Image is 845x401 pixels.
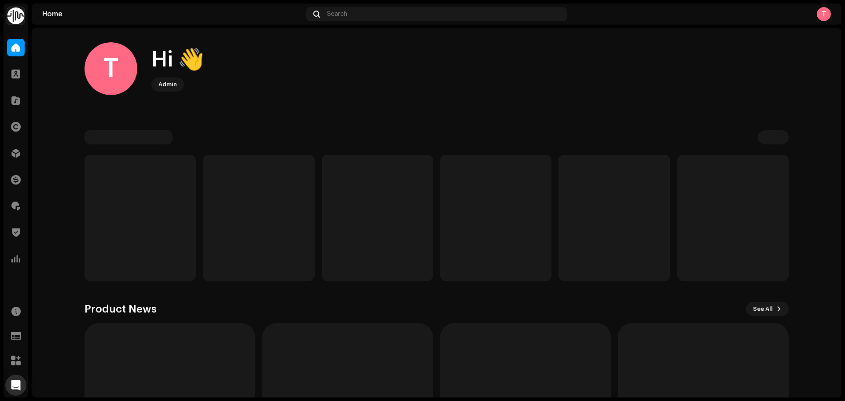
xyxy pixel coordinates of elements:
span: Search [327,11,347,18]
div: Admin [158,79,177,90]
div: T [817,7,831,21]
div: T [84,42,137,95]
div: Hi 👋 [151,46,204,74]
h3: Product News [84,302,157,316]
div: Open Intercom Messenger [5,375,26,396]
div: Home [42,11,303,18]
img: 0f74c21f-6d1c-4dbc-9196-dbddad53419e [7,7,25,25]
button: See All [746,302,789,316]
span: See All [753,300,773,318]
